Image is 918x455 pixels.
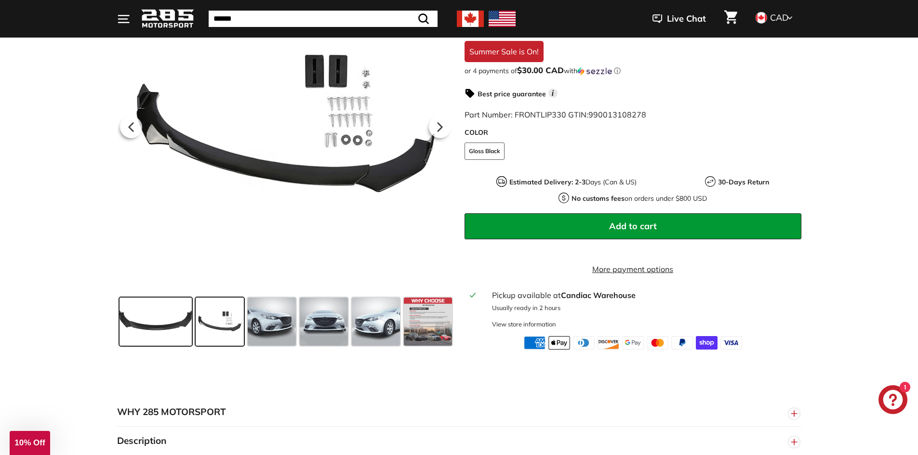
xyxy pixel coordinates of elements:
[548,336,570,350] img: apple_pay
[465,41,544,62] div: Summer Sale is On!
[720,336,742,350] img: visa
[573,336,595,350] img: diners_club
[647,336,668,350] img: master
[622,336,644,350] img: google_pay
[209,11,438,27] input: Search
[588,110,646,119] span: 990013108278
[492,289,795,301] div: Pickup available at
[561,290,636,300] strong: Candiac Warehouse
[609,221,657,232] span: Add to cart
[572,194,625,203] strong: No customs fees
[876,385,910,416] inbox-online-store-chat: Shopify online store chat
[10,431,50,455] div: 10% Off
[770,12,788,23] span: CAD
[14,438,45,447] span: 10% Off
[492,320,556,329] div: View store information
[517,65,564,75] span: $30.00 CAD
[478,90,546,98] strong: Best price guarantee
[696,336,718,350] img: shopify_pay
[718,178,769,186] strong: 30-Days Return
[667,13,706,25] span: Live Chat
[117,398,801,427] button: WHY 285 MOTORSPORT
[671,336,693,350] img: paypal
[492,303,795,312] p: Usually ready in 2 hours
[718,2,743,35] a: Cart
[509,177,637,187] p: Days (Can & US)
[598,336,619,350] img: discover
[465,213,801,239] button: Add to cart
[640,7,718,31] button: Live Chat
[465,66,801,76] div: or 4 payments of with
[548,89,558,98] span: i
[465,66,801,76] div: or 4 payments of$30.00 CADwithSezzle Click to learn more about Sezzle
[577,67,612,76] img: Sezzle
[465,110,646,119] span: Part Number: FRONTLIP330 GTIN:
[509,178,585,186] strong: Estimated Delivery: 2-3
[465,128,801,138] label: COLOR
[465,263,801,275] a: More payment options
[141,8,194,30] img: Logo_285_Motorsport_areodynamics_components
[572,194,707,204] p: on orders under $800 USD
[524,336,545,350] img: american_express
